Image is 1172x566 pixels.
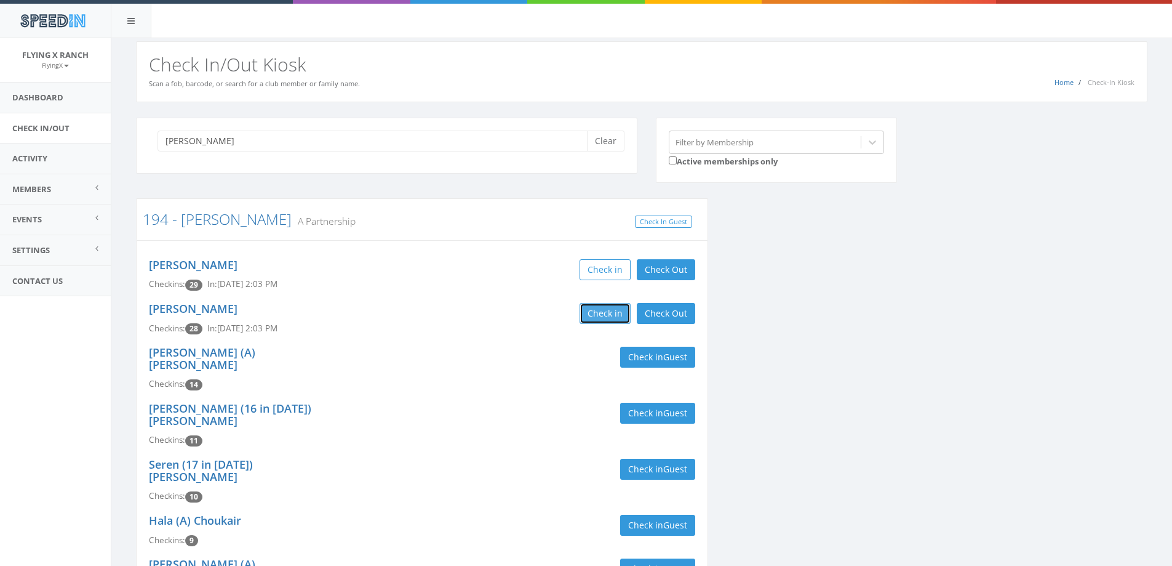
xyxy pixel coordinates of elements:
[149,490,185,501] span: Checkins:
[185,280,202,291] span: Checkin count
[207,278,277,289] span: In: [DATE] 2:03 PM
[620,347,695,368] button: Check inGuest
[185,323,202,334] span: Checkin count
[580,303,631,324] button: Check in
[12,184,51,195] span: Members
[663,351,687,363] span: Guest
[149,278,185,289] span: Checkins:
[620,403,695,424] button: Check inGuest
[669,154,778,168] label: Active memberships only
[14,9,91,32] img: speedin_logo.png
[149,79,360,88] small: Scan a fob, barcode, or search for a club member or family name.
[663,519,687,531] span: Guest
[149,513,241,528] a: Hala (A) Choukair
[143,209,292,229] a: 194 - [PERSON_NAME]
[185,535,198,546] span: Checkin count
[185,379,202,390] span: Checkin count
[22,49,89,60] span: Flying X Ranch
[587,131,624,152] button: Clear
[149,434,185,445] span: Checkins:
[292,214,356,228] small: A Partnership
[580,259,631,280] button: Check in
[149,457,253,484] a: Seren (17 in [DATE]) [PERSON_NAME]
[149,401,311,428] a: [PERSON_NAME] (16 in [DATE]) [PERSON_NAME]
[149,257,237,272] a: [PERSON_NAME]
[663,463,687,475] span: Guest
[1054,78,1074,87] a: Home
[185,491,202,503] span: Checkin count
[149,535,185,546] span: Checkins:
[637,259,695,280] button: Check Out
[42,61,69,70] small: FlyingX
[157,131,596,152] input: Search a name to check in
[635,216,692,228] a: Check In Guest
[185,435,202,447] span: Checkin count
[669,156,677,164] input: Active memberships only
[12,245,50,256] span: Settings
[637,303,695,324] button: Check Out
[149,345,255,372] a: [PERSON_NAME] (A) [PERSON_NAME]
[12,214,42,225] span: Events
[42,59,69,70] a: FlyingX
[149,378,185,389] span: Checkins:
[207,323,277,334] span: In: [DATE] 2:03 PM
[149,54,1134,75] h2: Check In/Out Kiosk
[663,407,687,419] span: Guest
[1088,78,1134,87] span: Check-In Kiosk
[12,275,63,286] span: Contact Us
[149,301,237,316] a: [PERSON_NAME]
[676,136,754,148] div: Filter by Membership
[620,515,695,536] button: Check inGuest
[149,323,185,334] span: Checkins:
[620,459,695,480] button: Check inGuest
